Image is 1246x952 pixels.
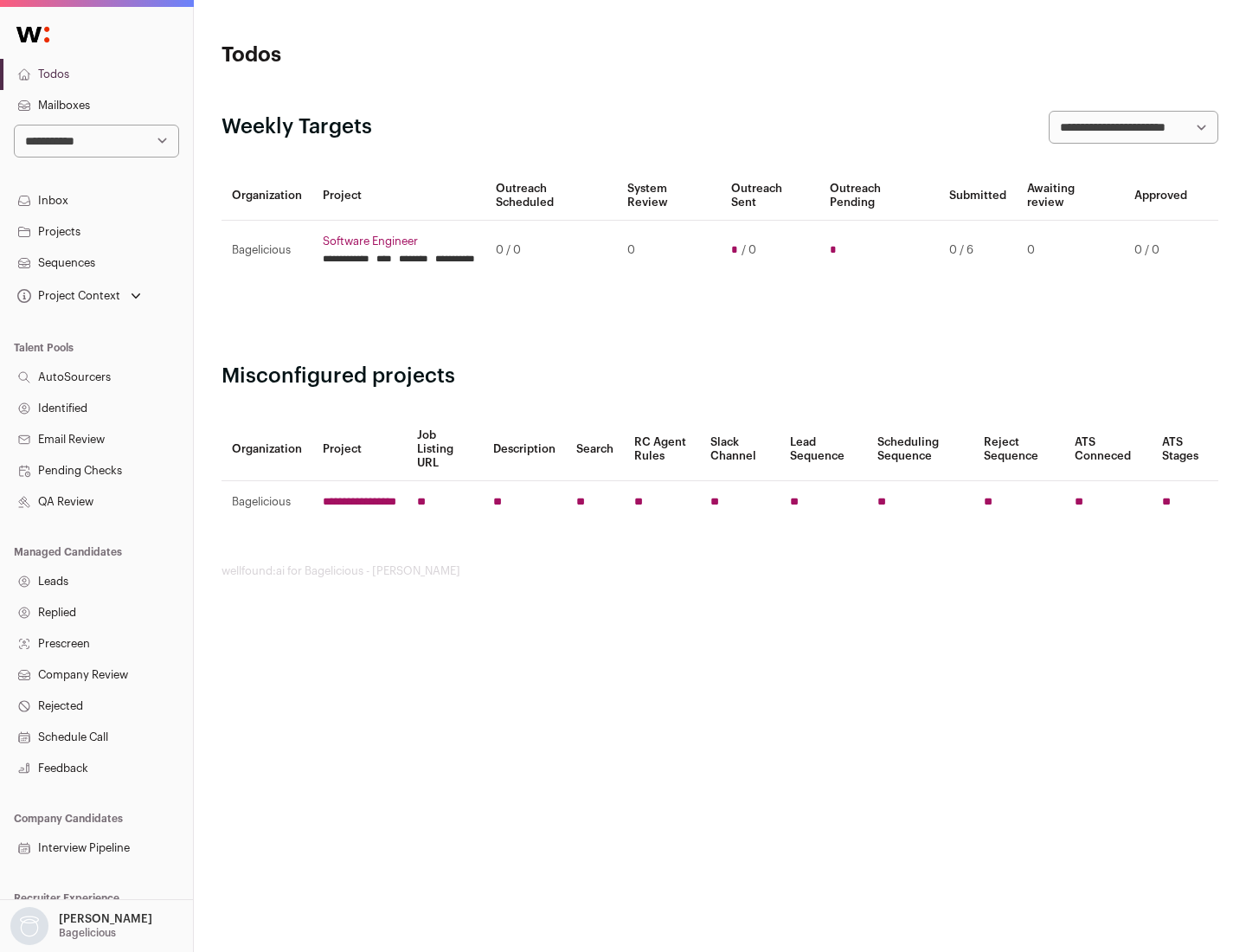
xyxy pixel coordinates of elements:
th: Approved [1124,171,1198,221]
th: Outreach Pending [819,171,938,221]
th: ATS Conneced [1064,418,1151,481]
h1: Todos [222,42,554,69]
th: Outreach Sent [721,171,820,221]
img: Wellfound [7,17,59,52]
div: Project Context [14,289,120,303]
th: Slack Channel [700,418,780,481]
th: Organization [222,171,312,221]
td: 0 [1017,221,1124,280]
th: Submitted [939,171,1017,221]
td: 0 [617,221,720,280]
img: nopic.png [10,907,48,945]
th: Scheduling Sequence [867,418,973,481]
td: 0 / 0 [485,221,617,280]
th: Reject Sequence [973,418,1065,481]
th: Organization [222,418,312,481]
a: Software Engineer [323,235,475,248]
th: Awaiting review [1017,171,1124,221]
th: ATS Stages [1152,418,1218,481]
button: Open dropdown [7,907,156,945]
td: 0 / 0 [1124,221,1198,280]
button: Open dropdown [14,284,145,308]
td: 0 / 6 [939,221,1017,280]
span: / 0 [742,243,756,257]
th: Search [566,418,624,481]
th: Project [312,418,407,481]
th: Lead Sequence [780,418,867,481]
footer: wellfound:ai for Bagelicious - [PERSON_NAME] [222,564,1218,578]
th: Job Listing URL [407,418,483,481]
h2: Misconfigured projects [222,363,1218,390]
td: Bagelicious [222,481,312,524]
th: System Review [617,171,720,221]
p: [PERSON_NAME] [59,912,152,926]
td: Bagelicious [222,221,312,280]
th: Description [483,418,566,481]
th: Outreach Scheduled [485,171,617,221]
p: Bagelicious [59,926,116,940]
h2: Weekly Targets [222,113,372,141]
th: RC Agent Rules [624,418,699,481]
th: Project [312,171,485,221]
